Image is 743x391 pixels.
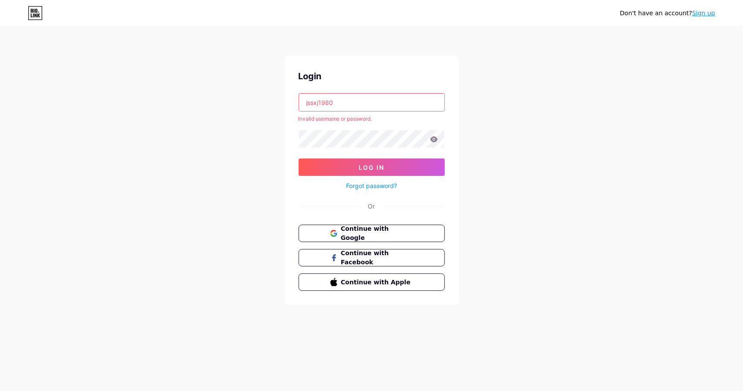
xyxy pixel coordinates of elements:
span: Log In [359,164,384,171]
div: Login [299,70,445,83]
a: Sign up [692,10,715,17]
div: Or [368,202,375,211]
div: Don't have an account? [620,9,715,18]
button: Log In [299,158,445,176]
span: Continue with Google [341,224,413,243]
button: Continue with Apple [299,273,445,291]
div: Invalid username or password. [299,115,445,123]
a: Forgot password? [346,181,397,190]
input: Username [299,94,444,111]
button: Continue with Google [299,225,445,242]
button: Continue with Facebook [299,249,445,266]
span: Continue with Apple [341,278,413,287]
span: Continue with Facebook [341,249,413,267]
